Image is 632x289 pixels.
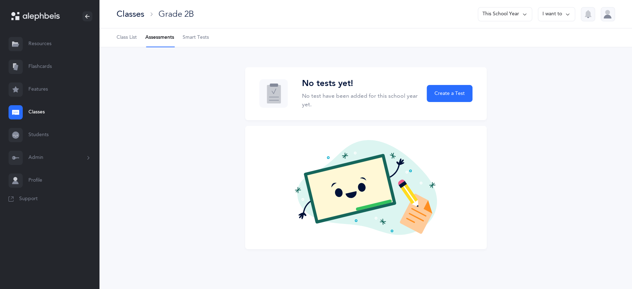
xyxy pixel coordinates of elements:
div: Grade 2B [158,8,194,20]
div: Classes [117,8,144,20]
h3: No tests yet! [302,79,418,89]
button: Create a Test [427,85,472,102]
span: Class List [117,34,137,41]
p: No test have been added for this school year yet. [302,92,418,109]
span: Smart Tests [183,34,209,41]
iframe: Drift Widget Chat Controller [596,253,623,280]
span: Support [19,196,38,203]
button: This School Year [478,7,532,21]
span: Create a Test [434,90,465,97]
button: I want to [538,7,575,21]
